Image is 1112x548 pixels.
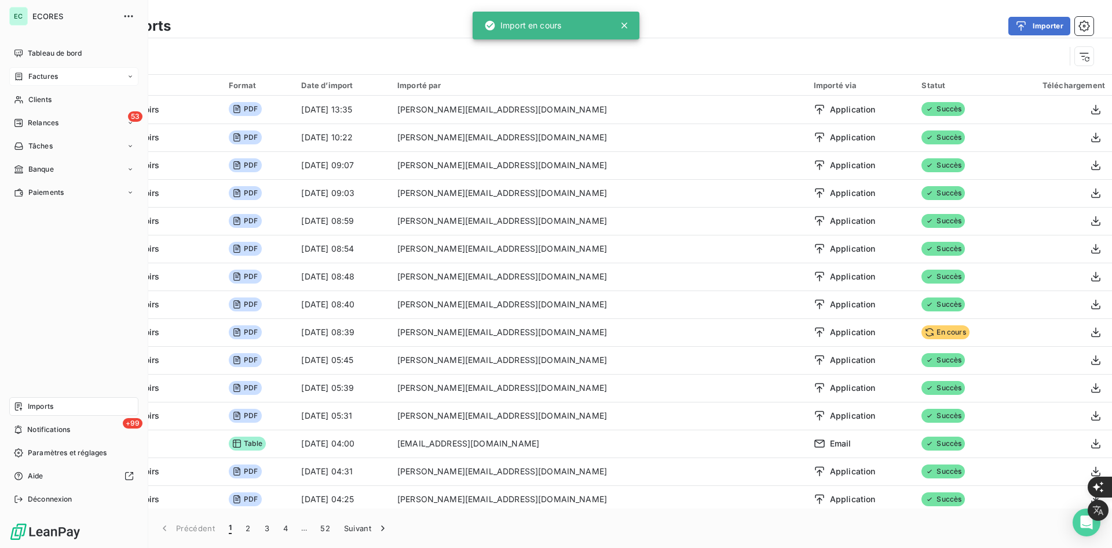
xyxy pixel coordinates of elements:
[484,15,561,36] div: Import en cours
[258,516,276,540] button: 3
[229,214,261,228] span: PDF
[921,242,965,256] span: Succès
[390,235,807,263] td: [PERSON_NAME][EMAIL_ADDRESS][DOMAIN_NAME]
[830,410,876,422] span: Application
[28,164,54,175] span: Banque
[921,353,965,367] span: Succès
[28,401,53,412] span: Imports
[390,485,807,513] td: [PERSON_NAME][EMAIL_ADDRESS][DOMAIN_NAME]
[397,81,800,90] div: Importé par
[830,215,876,227] span: Application
[28,494,72,505] span: Déconnexion
[390,402,807,430] td: [PERSON_NAME][EMAIL_ADDRESS][DOMAIN_NAME]
[229,325,261,339] span: PDF
[9,467,138,485] a: Aide
[294,263,390,291] td: [DATE] 08:48
[28,118,58,128] span: Relances
[152,516,222,540] button: Précédent
[229,130,261,144] span: PDF
[229,522,232,534] span: 1
[390,263,807,291] td: [PERSON_NAME][EMAIL_ADDRESS][DOMAIN_NAME]
[123,418,142,429] span: +99
[229,102,261,116] span: PDF
[276,516,295,540] button: 4
[9,7,28,26] div: EC
[294,96,390,124] td: [DATE] 13:35
[814,81,908,90] div: Importé via
[128,111,142,122] span: 53
[28,141,53,151] span: Tâches
[921,325,969,339] span: En cours
[229,242,261,256] span: PDF
[921,186,965,200] span: Succès
[28,471,43,481] span: Aide
[921,81,996,90] div: Statut
[313,516,337,540] button: 52
[229,437,266,451] span: Table
[390,346,807,374] td: [PERSON_NAME][EMAIL_ADDRESS][DOMAIN_NAME]
[229,464,261,478] span: PDF
[295,519,313,538] span: …
[229,353,261,367] span: PDF
[390,318,807,346] td: [PERSON_NAME][EMAIL_ADDRESS][DOMAIN_NAME]
[921,464,965,478] span: Succès
[390,291,807,318] td: [PERSON_NAME][EMAIL_ADDRESS][DOMAIN_NAME]
[28,187,64,198] span: Paiements
[28,48,82,59] span: Tableau de bord
[28,448,107,458] span: Paramètres et réglages
[830,493,876,505] span: Application
[229,409,261,423] span: PDF
[1008,17,1070,35] button: Importer
[830,354,876,366] span: Application
[390,430,807,458] td: [EMAIL_ADDRESS][DOMAIN_NAME]
[222,516,239,540] button: 1
[830,382,876,394] span: Application
[337,516,396,540] button: Suivant
[390,207,807,235] td: [PERSON_NAME][EMAIL_ADDRESS][DOMAIN_NAME]
[294,151,390,179] td: [DATE] 09:07
[921,381,965,395] span: Succès
[294,124,390,151] td: [DATE] 10:22
[239,516,257,540] button: 2
[830,438,851,449] span: Email
[921,492,965,506] span: Succès
[32,12,116,21] span: ECORES
[830,104,876,115] span: Application
[1073,509,1100,536] div: Open Intercom Messenger
[830,466,876,477] span: Application
[1009,81,1105,90] div: Téléchargement
[229,381,261,395] span: PDF
[390,458,807,485] td: [PERSON_NAME][EMAIL_ADDRESS][DOMAIN_NAME]
[830,187,876,199] span: Application
[27,424,70,435] span: Notifications
[294,402,390,430] td: [DATE] 05:31
[921,158,965,172] span: Succès
[921,130,965,144] span: Succès
[294,430,390,458] td: [DATE] 04:00
[229,297,261,311] span: PDF
[921,214,965,228] span: Succès
[301,81,383,90] div: Date d’import
[390,179,807,207] td: [PERSON_NAME][EMAIL_ADDRESS][DOMAIN_NAME]
[294,207,390,235] td: [DATE] 08:59
[390,374,807,402] td: [PERSON_NAME][EMAIL_ADDRESS][DOMAIN_NAME]
[229,186,261,200] span: PDF
[294,458,390,485] td: [DATE] 04:31
[921,437,965,451] span: Succès
[830,326,876,338] span: Application
[28,95,52,105] span: Clients
[921,102,965,116] span: Succès
[229,158,261,172] span: PDF
[294,291,390,318] td: [DATE] 08:40
[229,81,287,90] div: Format
[294,346,390,374] td: [DATE] 05:45
[294,485,390,513] td: [DATE] 04:25
[921,297,965,311] span: Succès
[294,235,390,263] td: [DATE] 08:54
[921,409,965,423] span: Succès
[294,374,390,402] td: [DATE] 05:39
[28,71,58,82] span: Factures
[390,124,807,151] td: [PERSON_NAME][EMAIL_ADDRESS][DOMAIN_NAME]
[9,522,81,541] img: Logo LeanPay
[921,270,965,284] span: Succès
